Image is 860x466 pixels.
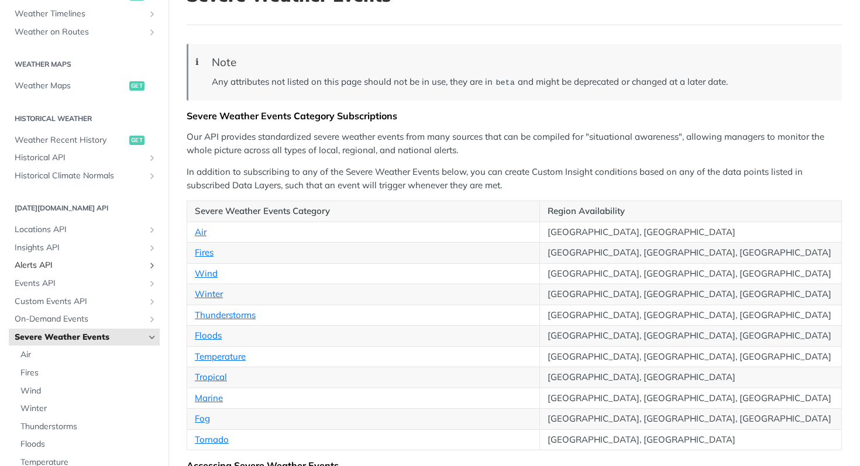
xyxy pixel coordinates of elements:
[147,153,157,163] button: Show subpages for Historical API
[15,332,145,343] span: Severe Weather Events
[147,9,157,19] button: Show subpages for Weather Timelines
[195,268,218,279] a: Wind
[15,364,160,382] a: Fires
[20,367,157,379] span: Fires
[9,310,160,328] a: On-Demand EventsShow subpages for On-Demand Events
[20,439,157,450] span: Floods
[20,385,157,397] span: Wind
[9,132,160,149] a: Weather Recent Historyget
[195,309,256,320] a: Thunderstorms
[195,226,207,237] a: Air
[195,247,214,258] a: Fires
[212,75,830,89] p: Any attributes not listed on this page should not be in use, they are in and might be deprecated ...
[147,279,157,288] button: Show subpages for Events API
[539,346,841,367] td: [GEOGRAPHIC_DATA], [GEOGRAPHIC_DATA], [GEOGRAPHIC_DATA]
[539,326,841,347] td: [GEOGRAPHIC_DATA], [GEOGRAPHIC_DATA], [GEOGRAPHIC_DATA]
[20,421,157,433] span: Thunderstorms
[9,113,160,124] h2: Historical Weather
[147,171,157,181] button: Show subpages for Historical Climate Normals
[15,278,145,289] span: Events API
[15,152,145,164] span: Historical API
[539,409,841,430] td: [GEOGRAPHIC_DATA], [GEOGRAPHIC_DATA], [GEOGRAPHIC_DATA]
[9,329,160,346] a: Severe Weather EventsHide subpages for Severe Weather Events
[9,5,160,23] a: Weather TimelinesShow subpages for Weather Timelines
[15,134,126,146] span: Weather Recent History
[187,201,540,222] th: Severe Weather Events Category
[15,313,145,325] span: On-Demand Events
[539,222,841,243] td: [GEOGRAPHIC_DATA], [GEOGRAPHIC_DATA]
[9,203,160,213] h2: [DATE][DOMAIN_NAME] API
[195,413,210,424] a: Fog
[15,80,126,92] span: Weather Maps
[9,59,160,70] h2: Weather Maps
[9,257,160,274] a: Alerts APIShow subpages for Alerts API
[539,201,841,222] th: Region Availability
[147,297,157,306] button: Show subpages for Custom Events API
[9,77,160,95] a: Weather Mapsget
[195,351,246,362] a: Temperature
[187,165,842,192] p: In addition to subscribing to any of the Severe Weather Events below, you can create Custom Insig...
[15,224,145,236] span: Locations API
[195,434,229,445] a: Tornado
[15,400,160,417] a: Winter
[15,242,145,254] span: Insights API
[539,429,841,450] td: [GEOGRAPHIC_DATA], [GEOGRAPHIC_DATA]
[9,149,160,167] a: Historical APIShow subpages for Historical API
[15,170,145,182] span: Historical Climate Normals
[20,349,157,361] span: Air
[195,56,199,69] span: ℹ
[15,260,145,271] span: Alerts API
[539,243,841,264] td: [GEOGRAPHIC_DATA], [GEOGRAPHIC_DATA], [GEOGRAPHIC_DATA]
[195,392,223,403] a: Marine
[15,346,160,364] a: Air
[15,418,160,436] a: Thunderstorms
[539,367,841,388] td: [GEOGRAPHIC_DATA], [GEOGRAPHIC_DATA]
[496,78,514,87] span: beta
[539,388,841,409] td: [GEOGRAPHIC_DATA], [GEOGRAPHIC_DATA], [GEOGRAPHIC_DATA]
[147,243,157,253] button: Show subpages for Insights API
[20,403,157,415] span: Winter
[147,333,157,342] button: Hide subpages for Severe Weather Events
[187,110,842,122] div: Severe Weather Events Category Subscriptions
[195,371,227,382] a: Tropical
[147,315,157,324] button: Show subpages for On-Demand Events
[147,27,157,37] button: Show subpages for Weather on Routes
[15,8,145,20] span: Weather Timelines
[129,136,145,145] span: get
[539,263,841,284] td: [GEOGRAPHIC_DATA], [GEOGRAPHIC_DATA], [GEOGRAPHIC_DATA]
[15,382,160,400] a: Wind
[15,296,145,308] span: Custom Events API
[539,284,841,305] td: [GEOGRAPHIC_DATA], [GEOGRAPHIC_DATA], [GEOGRAPHIC_DATA]
[15,436,160,453] a: Floods
[15,26,145,38] span: Weather on Routes
[539,305,841,326] td: [GEOGRAPHIC_DATA], [GEOGRAPHIC_DATA], [GEOGRAPHIC_DATA]
[147,225,157,234] button: Show subpages for Locations API
[147,261,157,270] button: Show subpages for Alerts API
[195,330,222,341] a: Floods
[187,130,842,157] p: Our API provides standardized severe weather events from many sources that can be compiled for "s...
[9,167,160,185] a: Historical Climate NormalsShow subpages for Historical Climate Normals
[9,221,160,239] a: Locations APIShow subpages for Locations API
[9,23,160,41] a: Weather on RoutesShow subpages for Weather on Routes
[9,239,160,257] a: Insights APIShow subpages for Insights API
[212,56,830,69] div: Note
[9,275,160,292] a: Events APIShow subpages for Events API
[9,293,160,310] a: Custom Events APIShow subpages for Custom Events API
[129,81,145,91] span: get
[195,288,223,299] a: Winter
